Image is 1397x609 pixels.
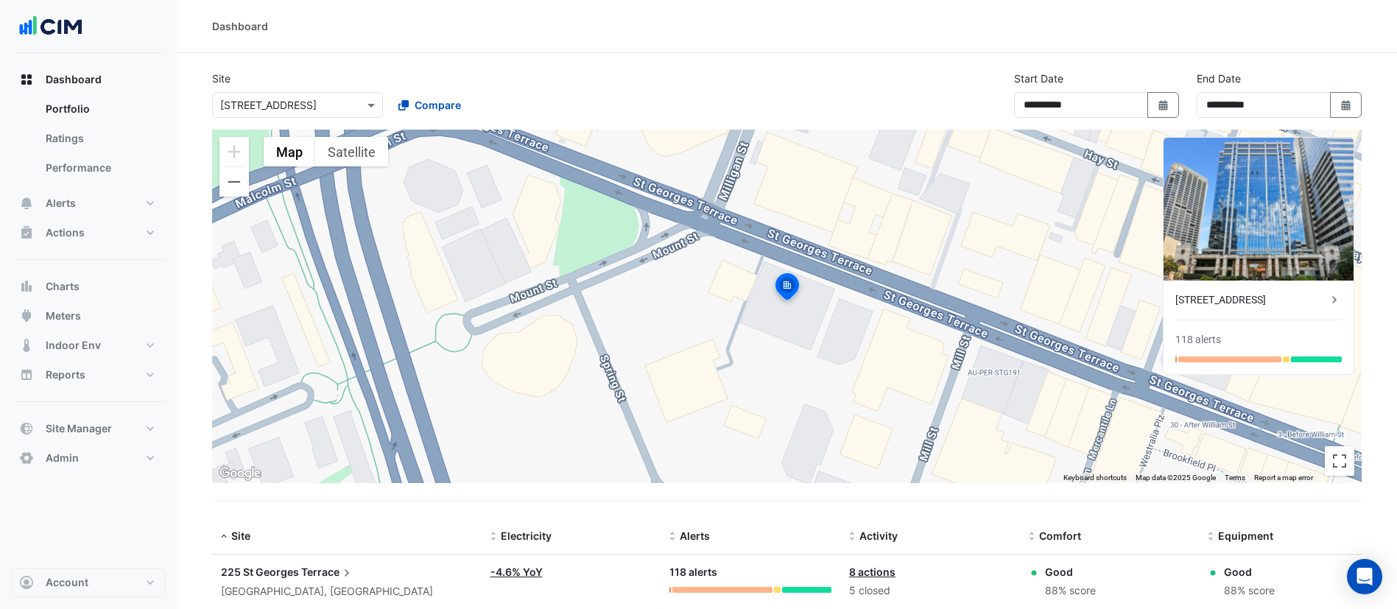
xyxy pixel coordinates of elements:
button: Show satellite imagery [315,137,388,166]
app-icon: Indoor Env [19,338,34,353]
span: Activity [859,529,898,542]
span: Meters [46,309,81,323]
span: Charts [46,279,80,294]
span: Actions [46,225,85,240]
span: Alerts [680,529,710,542]
span: Site [231,529,250,542]
button: Show street map [264,137,315,166]
span: Reports [46,367,85,382]
div: Good [1045,564,1096,580]
button: Charts [12,272,165,301]
button: Alerts [12,189,165,218]
button: Reports [12,360,165,390]
button: Zoom out [219,167,249,197]
span: Compare [415,97,461,113]
app-icon: Charts [19,279,34,294]
div: 5 closed [849,582,1011,599]
button: Zoom in [219,137,249,166]
app-icon: Actions [19,225,34,240]
span: Map data ©2025 Google [1136,474,1216,482]
app-icon: Alerts [19,196,34,211]
span: Terrace [301,564,354,580]
a: Report a map error [1254,474,1313,482]
span: Electricity [501,529,552,542]
div: Open Intercom Messenger [1347,559,1382,594]
img: site-pin-selected.svg [771,271,803,306]
div: 88% score [1224,582,1275,599]
app-icon: Meters [19,309,34,323]
a: 8 actions [849,566,895,578]
button: Compare [389,92,471,118]
button: Admin [12,443,165,473]
div: 118 alerts [1175,332,1221,348]
button: Keyboard shortcuts [1063,473,1127,483]
app-icon: Dashboard [19,72,34,87]
span: Site Manager [46,421,112,436]
app-icon: Reports [19,367,34,382]
div: [STREET_ADDRESS] [1175,292,1327,308]
span: Comfort [1039,529,1081,542]
label: Start Date [1014,71,1063,86]
button: Site Manager [12,414,165,443]
a: Open this area in Google Maps (opens a new window) [216,464,264,483]
a: Performance [34,153,165,183]
app-icon: Admin [19,451,34,465]
span: Indoor Env [46,338,101,353]
label: Site [212,71,231,86]
button: Dashboard [12,65,165,94]
a: Terms (opens in new tab) [1225,474,1245,482]
img: Company Logo [18,12,84,41]
button: Meters [12,301,165,331]
div: 118 alerts [669,564,831,581]
span: Account [46,575,88,590]
button: Account [12,568,165,597]
span: Admin [46,451,79,465]
div: Dashboard [212,18,268,34]
span: Dashboard [46,72,102,87]
span: Alerts [46,196,76,211]
a: Portfolio [34,94,165,124]
span: 225 St Georges [221,566,299,578]
label: End Date [1197,71,1241,86]
img: 225 St Georges Terrace [1164,138,1354,281]
app-icon: Site Manager [19,421,34,436]
div: 88% score [1045,582,1096,599]
fa-icon: Select Date [1157,99,1170,111]
a: Ratings [34,124,165,153]
button: Actions [12,218,165,247]
a: -4.6% YoY [490,566,543,578]
div: [GEOGRAPHIC_DATA], [GEOGRAPHIC_DATA] [221,583,473,600]
div: Good [1224,564,1275,580]
fa-icon: Select Date [1340,99,1353,111]
button: Toggle fullscreen view [1325,446,1354,476]
div: Dashboard [12,94,165,189]
span: Equipment [1218,529,1273,542]
button: Indoor Env [12,331,165,360]
img: Google [216,464,264,483]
